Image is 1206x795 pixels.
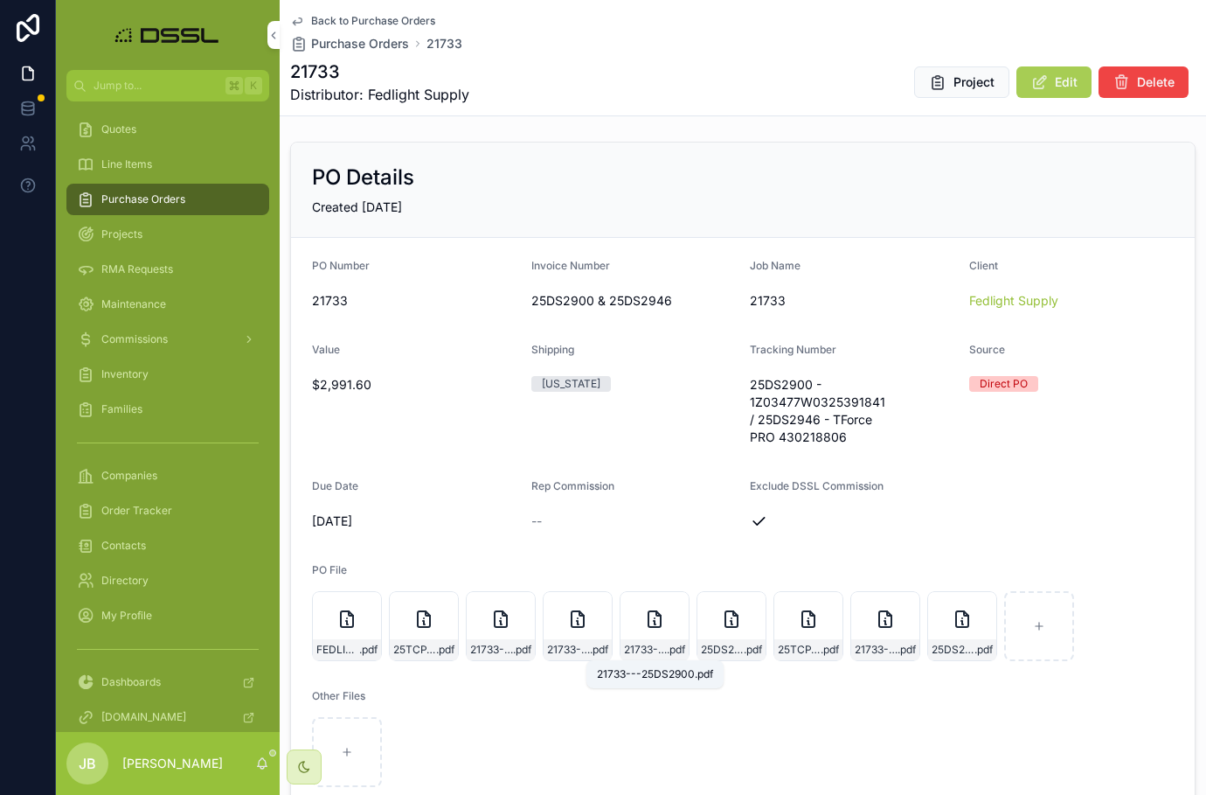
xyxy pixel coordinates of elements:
[426,35,462,52] a: 21733
[750,376,955,446] span: 25DS2900 - 1Z03477W0325391841 / 25DS2946 - TForce PRO 430218806
[101,469,157,483] span: Companies
[101,367,149,381] span: Inventory
[980,376,1028,392] div: Direct PO
[122,755,223,772] p: [PERSON_NAME]
[1016,66,1092,98] button: Edit
[290,14,435,28] a: Back to Purchase Orders
[969,292,1058,310] a: Fedlight Supply
[290,84,469,105] span: Distributor: Fedlight Supply
[101,157,152,171] span: Line Items
[624,643,667,657] span: 21733---25DS2900
[101,332,168,346] span: Commissions
[312,292,517,310] span: 21733
[531,259,610,272] span: Invoice Number
[531,513,542,530] span: --
[101,710,186,724] span: [DOMAIN_NAME]
[393,643,436,657] span: 25TCP-21733
[101,262,173,276] span: RMA Requests
[750,479,884,492] span: Exclude DSSL Commission
[101,574,149,588] span: Directory
[94,79,218,93] span: Jump to...
[436,643,454,657] span: .pdf
[953,73,995,91] span: Project
[66,289,269,320] a: Maintenance
[66,149,269,180] a: Line Items
[914,66,1009,98] button: Project
[597,667,713,681] div: 21733---25DS2900.pdf
[547,643,590,657] span: 21733-2X4-PACKING-SLIP
[359,643,378,657] span: .pdf
[701,643,744,657] span: 25DS2900-INVOICE
[590,643,608,657] span: .pdf
[750,343,836,356] span: Tracking Number
[66,495,269,527] a: Order Tracker
[311,14,435,28] span: Back to Purchase Orders
[66,184,269,215] a: Purchase Orders
[66,565,269,596] a: Directory
[79,753,96,774] span: JB
[66,600,269,631] a: My Profile
[531,479,614,492] span: Rep Commission
[66,219,269,250] a: Projects
[778,643,821,657] span: 25TCP-21733
[531,343,574,356] span: Shipping
[66,460,269,492] a: Companies
[101,675,161,689] span: Dashboards
[312,164,414,192] h2: PO Details
[66,324,269,355] a: Commissions
[1137,73,1175,91] span: Delete
[101,539,146,553] span: Contacts
[316,643,359,657] span: FEDLIGHT-PO-21733--04.16.2025
[932,643,974,657] span: 25DS2946-INVOICE
[969,259,998,272] span: Client
[101,609,152,623] span: My Profile
[531,292,737,310] span: 25DS2900 & 25DS2946
[1099,66,1189,98] button: Delete
[66,70,269,101] button: Jump to...K
[898,643,916,657] span: .pdf
[750,292,955,310] span: 21733
[312,479,358,492] span: Due Date
[1055,73,1078,91] span: Edit
[101,122,136,136] span: Quotes
[312,199,402,214] span: Created [DATE]
[101,402,142,416] span: Families
[750,259,801,272] span: Job Name
[66,530,269,561] a: Contacts
[855,643,898,657] span: 21733---25DS2946
[66,359,269,390] a: Inventory
[66,666,269,698] a: Dashboards
[974,643,993,657] span: .pdf
[312,259,370,272] span: PO Number
[56,101,280,732] div: scrollable content
[542,376,600,392] div: [US_STATE]
[312,689,365,702] span: Other Files
[312,563,347,576] span: PO File
[101,192,185,206] span: Purchase Orders
[101,227,142,241] span: Projects
[969,343,1005,356] span: Source
[110,21,226,49] img: App logo
[312,376,517,394] span: $2,991.60
[290,59,469,84] h1: 21733
[311,35,409,52] span: Purchase Orders
[821,643,839,657] span: .pdf
[66,114,269,145] a: Quotes
[470,643,513,657] span: 21733-2x2-PACKING-SLIP
[66,394,269,425] a: Families
[290,35,409,52] a: Purchase Orders
[101,297,166,311] span: Maintenance
[312,513,517,530] span: [DATE]
[66,254,269,285] a: RMA Requests
[66,701,269,733] a: [DOMAIN_NAME]
[246,79,260,93] span: K
[312,343,340,356] span: Value
[667,643,685,657] span: .pdf
[101,504,172,518] span: Order Tracker
[744,643,762,657] span: .pdf
[513,643,531,657] span: .pdf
